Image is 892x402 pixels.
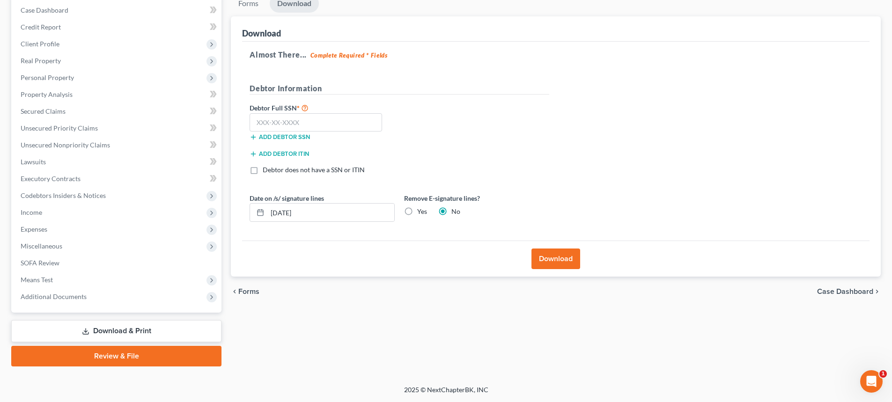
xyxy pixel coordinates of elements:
label: Yes [417,207,427,216]
label: Debtor Full SSN [245,102,399,113]
i: chevron_left [231,288,238,295]
span: Case Dashboard [817,288,873,295]
span: Real Property [21,57,61,65]
input: XXX-XX-XXXX [250,113,382,132]
div: Download [242,28,281,39]
h5: Debtor Information [250,83,549,95]
span: Client Profile [21,40,59,48]
i: chevron_right [873,288,881,295]
label: Debtor does not have a SSN or ITIN [263,165,365,175]
label: Remove E-signature lines? [404,193,549,203]
input: MM/DD/YYYY [267,204,394,221]
span: Means Test [21,276,53,284]
span: Case Dashboard [21,6,68,14]
a: Lawsuits [13,153,221,170]
span: Property Analysis [21,90,73,98]
span: Lawsuits [21,158,46,166]
a: Review & File [11,346,221,366]
span: Unsecured Priority Claims [21,124,98,132]
button: Add debtor ITIN [250,150,309,158]
span: Income [21,208,42,216]
span: Expenses [21,225,47,233]
a: Case Dashboard [13,2,221,19]
span: 1 [879,370,887,378]
a: Executory Contracts [13,170,221,187]
button: Add debtor SSN [250,133,310,141]
a: Secured Claims [13,103,221,120]
span: Unsecured Nonpriority Claims [21,141,110,149]
a: Download & Print [11,320,221,342]
strong: Complete Required * Fields [310,51,388,59]
label: No [451,207,460,216]
span: Personal Property [21,73,74,81]
a: Property Analysis [13,86,221,103]
label: Date on /s/ signature lines [250,193,324,203]
a: Unsecured Nonpriority Claims [13,137,221,153]
span: SOFA Review [21,259,59,267]
iframe: Intercom live chat [860,370,883,393]
span: Codebtors Insiders & Notices [21,191,106,199]
span: Miscellaneous [21,242,62,250]
a: SOFA Review [13,255,221,271]
a: Case Dashboard chevron_right [817,288,881,295]
span: Executory Contracts [21,175,81,183]
h5: Almost There... [250,49,862,60]
span: Additional Documents [21,292,87,300]
button: Download [531,249,580,269]
button: chevron_left Forms [231,288,272,295]
a: Unsecured Priority Claims [13,120,221,137]
div: 2025 © NextChapterBK, INC [179,385,713,402]
a: Credit Report [13,19,221,36]
span: Credit Report [21,23,61,31]
span: Secured Claims [21,107,66,115]
span: Forms [238,288,259,295]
